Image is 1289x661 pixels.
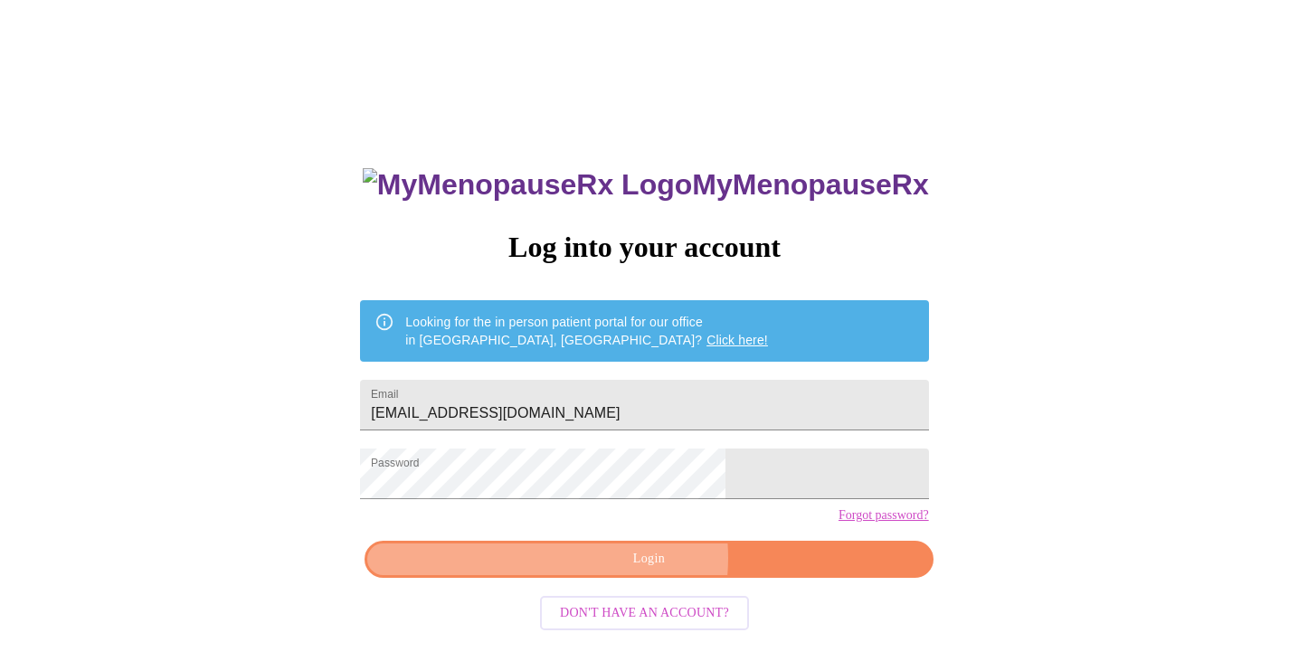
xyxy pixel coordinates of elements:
[363,168,692,202] img: MyMenopauseRx Logo
[540,596,749,631] button: Don't have an account?
[536,604,753,619] a: Don't have an account?
[405,306,768,356] div: Looking for the in person patient portal for our office in [GEOGRAPHIC_DATA], [GEOGRAPHIC_DATA]?
[365,541,933,578] button: Login
[385,548,912,571] span: Login
[706,333,768,347] a: Click here!
[560,602,729,625] span: Don't have an account?
[363,168,929,202] h3: MyMenopauseRx
[360,231,928,264] h3: Log into your account
[839,508,929,523] a: Forgot password?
